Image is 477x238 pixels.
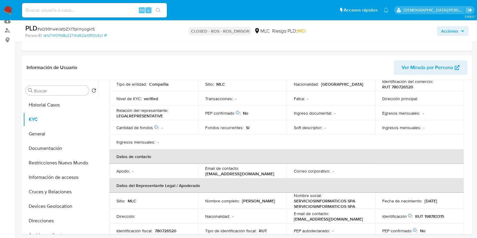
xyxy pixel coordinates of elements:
[383,8,389,13] a: Notificaciones
[23,170,99,185] button: Información de accesos
[422,110,424,116] p: -
[294,168,330,174] p: Correo corporativo :
[205,110,240,116] p: PEP confirmado :
[23,127,99,141] button: General
[425,198,437,204] p: [DATE]
[109,149,464,164] th: Datos de contacto
[294,125,322,130] p: Soft descriptor :
[43,33,107,38] a: 1e1d741011fd8c22741d62a10f00c5c1
[294,193,322,198] p: Nombre social :
[116,81,147,87] p: Tipo de entidad :
[382,125,421,130] p: Ingresos mensuales :
[332,228,333,233] p: -
[382,198,422,204] p: Fecha de nacimiento :
[464,14,474,19] span: 3.158.0
[437,26,469,36] button: Acciones
[402,60,453,75] span: Ver Mirada por Persona
[294,81,319,87] p: Nacionalidad :
[294,211,329,216] p: E-mail de contacto :
[23,185,99,199] button: Cruces y Relaciones
[259,228,267,233] p: RUT
[132,168,133,174] p: -
[441,26,458,36] span: Acciones
[188,27,252,35] p: CLOSED - ROS - ROS_EMISOR
[294,110,332,116] p: Ingreso documental :
[116,168,130,174] p: Apodo :
[139,7,144,13] span: Alt
[294,228,330,233] p: PEP autodeclarado :
[22,6,167,14] input: Buscar usuario o caso...
[243,110,248,116] p: No
[148,7,149,13] span: s
[382,228,418,233] p: PEP confirmado :
[294,198,366,209] p: SERVICIOSINFORMATICOS SPA SERVICIOSINFORMATICOS SPA
[205,125,243,130] p: Fondos recurrentes :
[116,214,135,219] p: Dirección :
[205,228,256,233] p: Tipo de identificación fiscal :
[334,110,335,116] p: -
[144,96,158,101] p: verified
[382,214,413,219] p: Identificación :
[307,96,308,101] p: -
[23,214,99,228] button: Direcciones
[23,141,99,156] button: Documentación
[116,125,159,130] p: Cantidad de fondos :
[294,96,305,101] p: Fatca :
[205,198,240,204] p: Nombre completo :
[116,96,142,101] p: Nivel de KYC :
[466,7,472,13] a: Salir
[332,168,334,174] p: -
[382,79,433,84] p: Identificación del comercio :
[37,26,95,32] span: # aQ99hweVafpZX1TqKmyogkrS
[23,98,99,112] button: Historial Casos
[25,23,37,33] b: PLD
[205,96,233,101] p: Transacciones :
[205,171,274,176] p: [EMAIL_ADDRESS][DOMAIN_NAME]
[23,156,99,170] button: Restricciones Nuevo Mundo
[205,214,230,219] p: Nacionalidad :
[109,178,464,193] th: Datos del Representante Legal / Apoderado
[321,81,363,87] p: [GEOGRAPHIC_DATA]
[232,214,234,219] p: -
[272,28,305,34] span: Riesgo PLD:
[216,81,225,87] p: MLC
[382,96,418,101] p: Dirección principal :
[25,33,42,38] b: Person ID
[161,125,163,130] p: -
[246,125,249,130] p: Sí
[420,228,425,233] p: No
[415,214,444,219] p: RUT 198783315
[27,65,77,71] h1: Información de Usuario
[34,88,87,94] input: Buscar
[23,199,99,214] button: Devices Geolocation
[157,139,159,145] p: -
[23,112,99,127] button: KYC
[254,28,269,34] div: MLC
[235,96,237,101] p: -
[116,108,168,113] p: Relación del representante :
[297,27,305,34] span: MID
[152,6,164,14] button: search-icon
[28,88,33,93] button: Buscar
[155,228,176,233] p: 780726520
[325,125,326,130] p: -
[423,125,425,130] p: -
[242,198,275,204] p: [PERSON_NAME]
[394,60,467,75] button: Ver Mirada por Persona
[294,216,363,222] p: [EMAIL_ADDRESS][DOMAIN_NAME]
[128,198,136,204] p: MLC
[116,228,152,233] p: Identificación fiscal :
[116,198,125,204] p: Sitio :
[403,7,464,13] p: cristian.porley@mercadolibre.com
[116,113,163,119] p: LEGALREPRESENTATIVE
[382,110,420,116] p: Egresos mensuales :
[382,84,413,90] p: RUT 780726520
[344,7,377,13] span: Accesos rápidos
[205,166,239,171] p: Email de contacto :
[91,88,96,95] button: Volver al orden por defecto
[149,81,169,87] p: Compañia
[116,139,155,145] p: Ingresos mensuales :
[205,81,214,87] p: Sitio :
